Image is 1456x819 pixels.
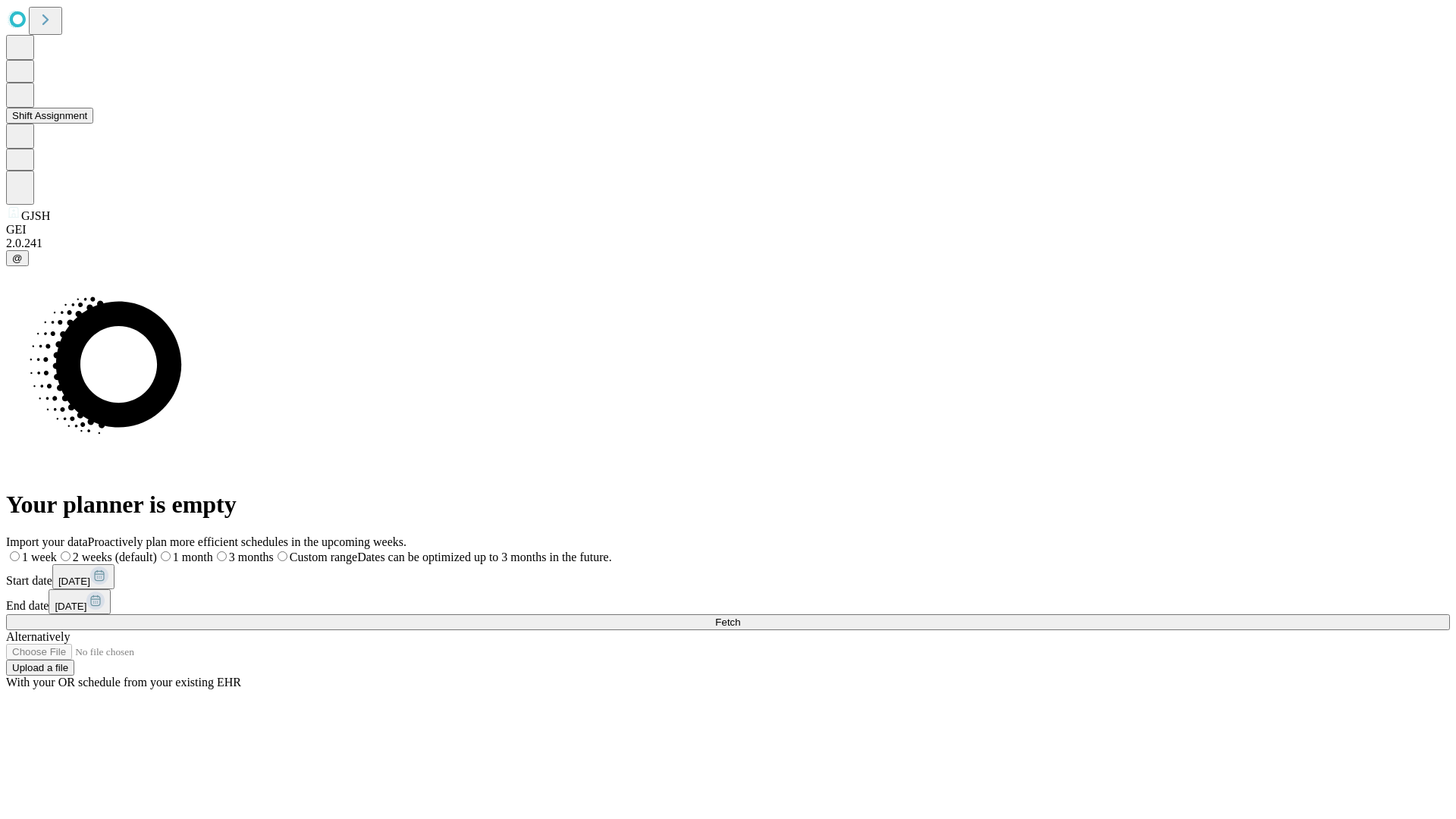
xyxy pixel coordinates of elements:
[6,564,1450,589] div: Start date
[73,551,157,563] span: 2 weeks (default)
[173,551,213,563] span: 1 month
[6,676,241,689] span: With your OR schedule from your existing EHR
[6,660,74,676] button: Upload a file
[278,551,287,561] input: Custom rangeDates can be optimized up to 3 months in the future.
[6,223,1450,237] div: GEI
[21,209,50,222] span: GJSH
[6,491,1450,519] h1: Your planner is empty
[290,551,357,563] span: Custom range
[22,551,57,563] span: 1 week
[229,551,274,563] span: 3 months
[6,535,88,548] span: Import your data
[6,630,70,643] span: Alternatively
[58,576,90,587] span: [DATE]
[161,551,171,561] input: 1 month
[6,589,1450,614] div: End date
[88,535,406,548] span: Proactively plan more efficient schedules in the upcoming weeks.
[6,250,29,266] button: @
[6,237,1450,250] div: 2.0.241
[49,589,111,614] button: [DATE]
[357,551,611,563] span: Dates can be optimized up to 3 months in the future.
[6,614,1450,630] button: Fetch
[52,564,115,589] button: [DATE]
[715,617,740,628] span: Fetch
[10,551,20,561] input: 1 week
[217,551,227,561] input: 3 months
[61,551,71,561] input: 2 weeks (default)
[12,253,23,264] span: @
[55,601,86,612] span: [DATE]
[6,108,93,124] button: Shift Assignment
